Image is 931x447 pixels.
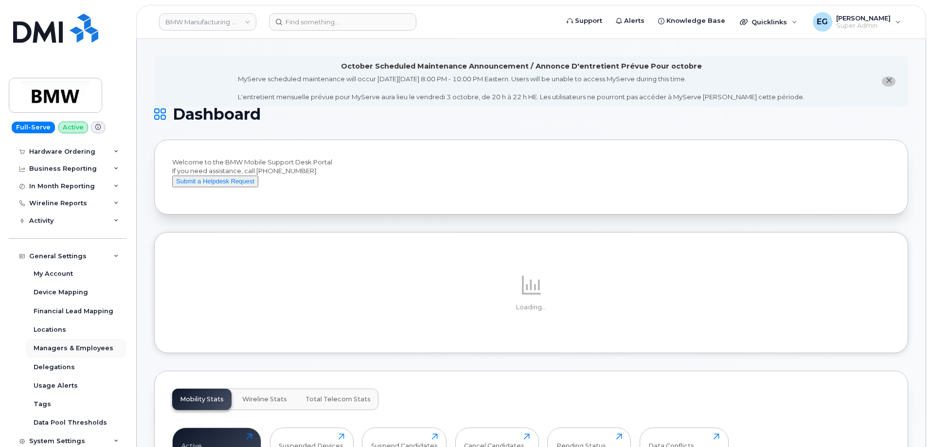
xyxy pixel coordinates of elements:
[882,76,895,87] button: close notification
[889,405,924,440] iframe: Messenger Launcher
[173,107,261,122] span: Dashboard
[172,176,258,188] button: Submit a Helpdesk Request
[341,61,702,72] div: October Scheduled Maintenance Announcement / Annonce D'entretient Prévue Pour octobre
[172,303,890,312] p: Loading...
[172,158,890,197] div: Welcome to the BMW Mobile Support Desk Portal If you need assistance, call [PHONE_NUMBER].
[242,395,287,403] span: Wireline Stats
[238,74,805,102] div: MyServe scheduled maintenance will occur [DATE][DATE] 8:00 PM - 10:00 PM Eastern. Users will be u...
[172,177,258,185] a: Submit a Helpdesk Request
[305,395,371,403] span: Total Telecom Stats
